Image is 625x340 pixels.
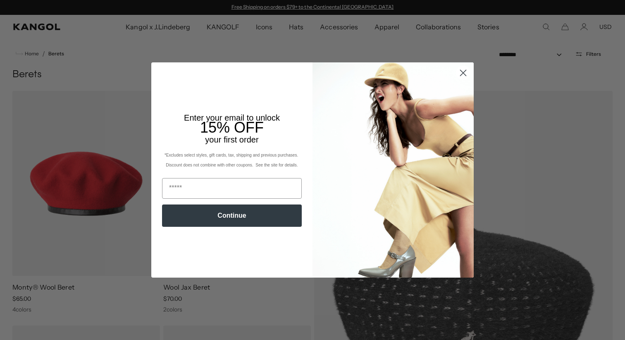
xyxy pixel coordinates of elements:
span: 15% OFF [200,119,264,136]
button: Close dialog [456,66,470,80]
img: 93be19ad-e773-4382-80b9-c9d740c9197f.jpeg [312,62,474,277]
input: Email [162,178,302,199]
button: Continue [162,204,302,227]
span: Enter your email to unlock [184,113,280,122]
span: your first order [205,135,258,144]
span: *Excludes select styles, gift cards, tax, shipping and previous purchases. Discount does not comb... [165,153,299,167]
